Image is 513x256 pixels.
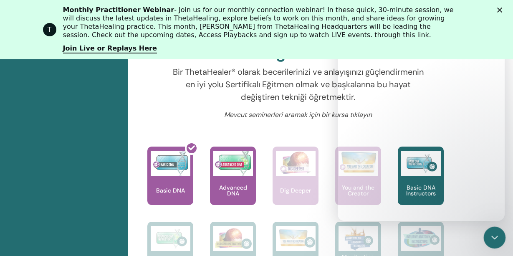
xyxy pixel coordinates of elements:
[338,8,505,221] iframe: Intercom live chat
[170,110,426,120] p: Mevcut seminerleri aramak için bir kursa tıklayın
[43,23,56,36] div: Profile image for ThetaHealing
[276,226,316,251] img: You and the Creator Instructors
[497,8,505,13] div: Close
[63,44,157,53] a: Join Live or Replays Here
[63,6,457,39] div: - Join us for our monthly connection webinar! In these quick, 30-minute session, we will discuss ...
[277,188,314,193] p: Dig Deeper
[210,147,256,222] a: Advanced DNA Advanced DNA
[63,6,174,14] b: Monthly Practitioner Webinar
[273,147,318,222] a: Dig Deeper Dig Deeper
[339,226,378,251] img: Manifesting and Abundance Instructors
[170,66,426,103] p: Bir ThetaHealer® olarak becerilerinizi ve anlayışınızı güçlendirmenin en iyi yolu Sertifikalı Eği...
[147,147,193,222] a: Basic DNA Basic DNA
[210,185,256,196] p: Advanced DNA
[276,151,316,176] img: Dig Deeper
[401,226,441,251] img: Intuitive Anatomy Instructors
[213,151,253,176] img: Advanced DNA
[335,185,381,196] p: You and the Creator
[484,227,506,249] iframe: Intercom live chat
[268,43,329,63] h2: Eğitmen
[335,147,381,222] a: You and the Creator You and the Creator
[151,226,190,251] img: Advanced DNA Instructors
[151,151,190,176] img: Basic DNA
[213,226,253,251] img: Dig Deeper Instructors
